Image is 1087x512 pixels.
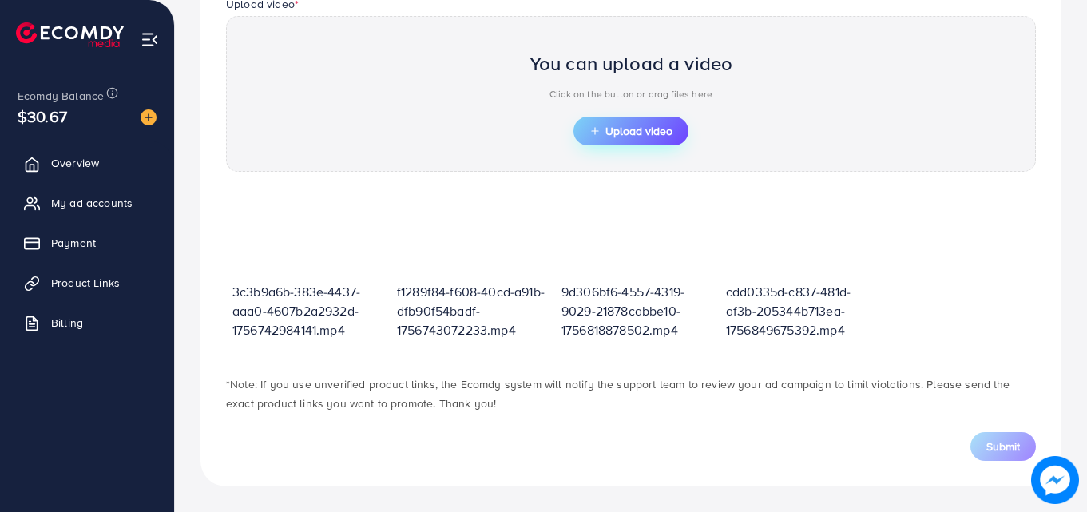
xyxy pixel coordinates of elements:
button: Submit [970,432,1036,461]
p: f1289f84-f608-40cd-a91b-dfb90f54badf-1756743072233.mp4 [397,282,549,339]
a: Billing [12,307,162,339]
img: image [1031,456,1079,504]
p: 9d306bf6-4557-4319-9029-21878cabbe10-1756818878502.mp4 [561,282,713,339]
span: Submit [986,439,1020,454]
span: Ecomdy Balance [18,88,104,104]
h2: You can upload a video [530,52,733,75]
span: My ad accounts [51,195,133,211]
button: Upload video [573,117,688,145]
p: 3c3b9a6b-383e-4437-aaa0-4607b2a2932d-1756742984141.mp4 [232,282,384,339]
a: Payment [12,227,162,259]
a: My ad accounts [12,187,162,219]
span: Billing [51,315,83,331]
span: Upload video [589,125,672,137]
p: cdd0335d-c837-481d-af3b-205344b713ea-1756849675392.mp4 [726,282,878,339]
span: Overview [51,155,99,171]
a: Product Links [12,267,162,299]
p: *Note: If you use unverified product links, the Ecomdy system will notify the support team to rev... [226,375,1036,413]
a: Overview [12,147,162,179]
img: image [141,109,157,125]
span: $30.67 [18,105,67,128]
img: logo [16,22,124,47]
span: Product Links [51,275,120,291]
span: Payment [51,235,96,251]
img: menu [141,30,159,49]
p: Click on the button or drag files here [530,85,733,104]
